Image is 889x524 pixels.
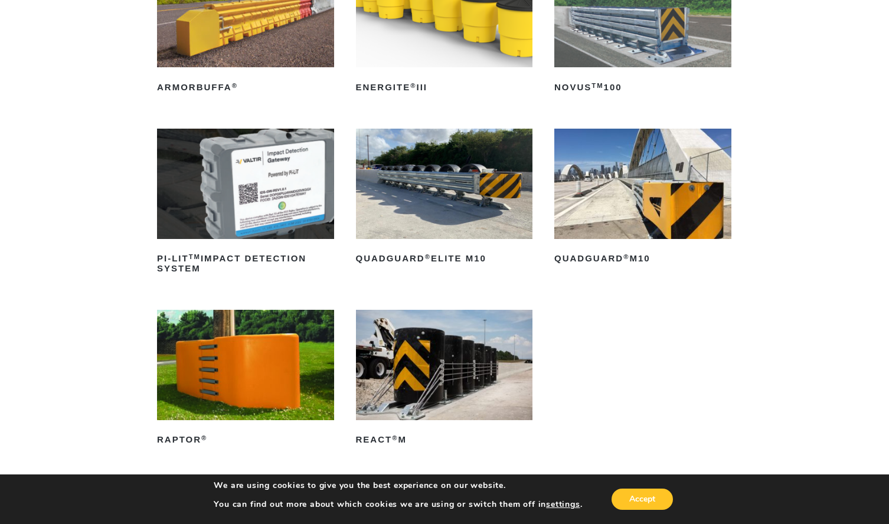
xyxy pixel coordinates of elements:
h2: ArmorBuffa [157,78,334,97]
sup: TM [189,253,201,260]
a: QuadGuard®M10 [554,129,731,268]
a: REACT®M [356,310,533,450]
button: Accept [612,489,673,510]
p: We are using cookies to give you the best experience on our website. [214,480,582,491]
sup: ® [201,434,207,441]
a: RAPTOR® [157,310,334,450]
sup: ® [425,253,431,260]
sup: ® [232,82,238,89]
button: settings [546,499,580,510]
h2: QuadGuard Elite M10 [356,250,533,268]
a: QuadGuard®Elite M10 [356,129,533,268]
sup: TM [591,82,603,89]
a: PI-LITTMImpact Detection System [157,129,334,278]
h2: RAPTOR [157,431,334,450]
h2: PI-LIT Impact Detection System [157,250,334,278]
sup: ® [410,82,416,89]
h2: ENERGITE III [356,78,533,97]
h2: QuadGuard M10 [554,250,731,268]
h2: NOVUS 100 [554,78,731,97]
p: You can find out more about which cookies we are using or switch them off in . [214,499,582,510]
sup: ® [623,253,629,260]
h2: REACT M [356,431,533,450]
sup: ® [392,434,398,441]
